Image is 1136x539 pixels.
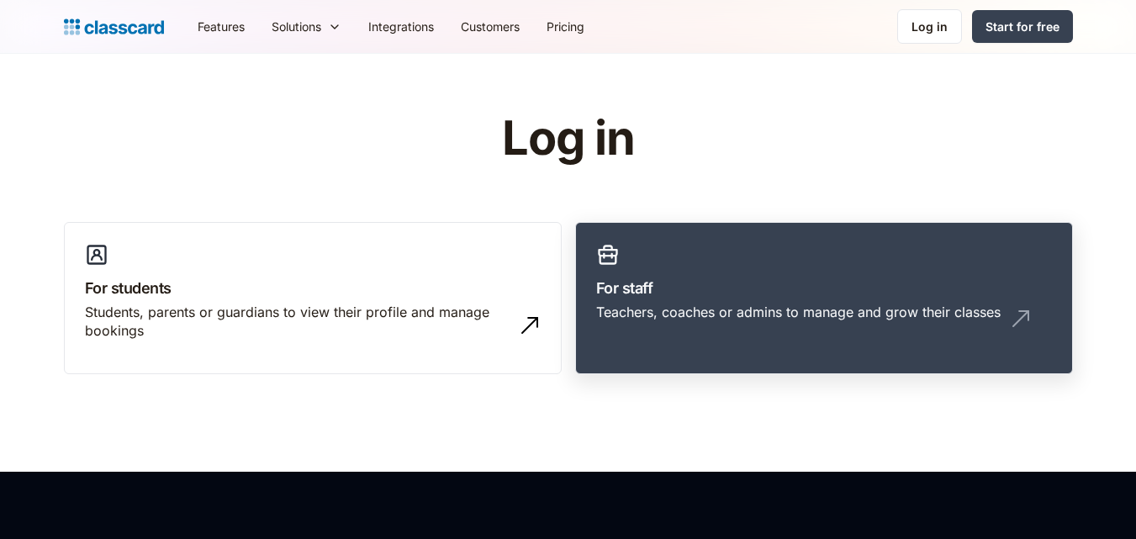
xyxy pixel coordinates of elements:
[272,18,321,35] div: Solutions
[575,222,1073,375] a: For staffTeachers, coaches or admins to manage and grow their classes
[447,8,533,45] a: Customers
[301,113,835,165] h1: Log in
[533,8,598,45] a: Pricing
[596,303,1001,321] div: Teachers, coaches or admins to manage and grow their classes
[972,10,1073,43] a: Start for free
[64,222,562,375] a: For studentsStudents, parents or guardians to view their profile and manage bookings
[85,277,541,299] h3: For students
[184,8,258,45] a: Features
[258,8,355,45] div: Solutions
[596,277,1052,299] h3: For staff
[897,9,962,44] a: Log in
[985,18,1059,35] div: Start for free
[355,8,447,45] a: Integrations
[64,15,164,39] a: home
[85,303,507,341] div: Students, parents or guardians to view their profile and manage bookings
[911,18,948,35] div: Log in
